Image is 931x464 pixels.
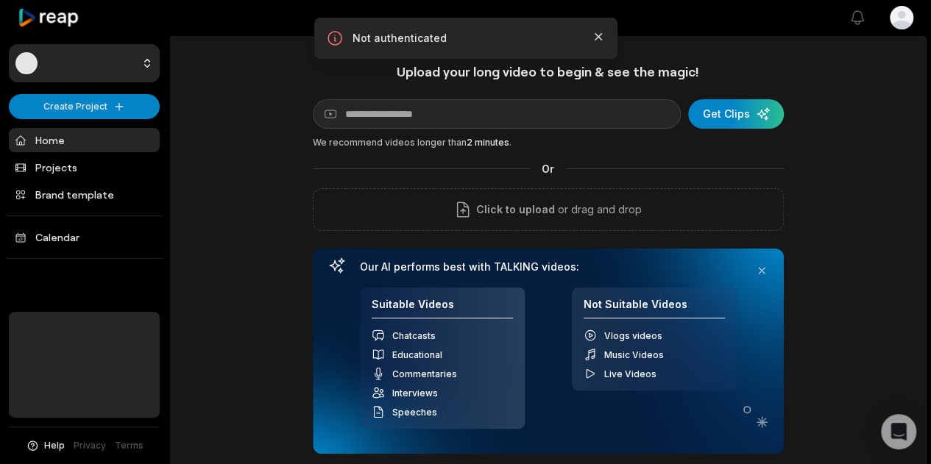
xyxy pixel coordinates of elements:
[392,368,457,379] span: Commentaries
[881,414,916,449] div: Open Intercom Messenger
[353,31,579,46] p: Not authenticated
[467,137,509,148] span: 2 minutes
[313,63,784,80] h1: Upload your long video to begin & see the magic!
[9,182,160,207] a: Brand template
[688,99,784,129] button: Get Clips
[604,349,664,360] span: Music Videos
[74,439,106,452] a: Privacy
[604,368,656,379] span: Live Videos
[372,298,513,319] h4: Suitable Videos
[476,201,555,218] span: Click to upload
[392,330,436,341] span: Chatcasts
[555,201,642,218] p: or drag and drop
[360,260,737,274] h3: Our AI performs best with TALKING videos:
[530,161,566,176] span: Or
[9,94,160,119] button: Create Project
[9,128,160,152] a: Home
[313,136,784,149] div: We recommend videos longer than .
[392,407,437,418] span: Speeches
[9,225,160,249] a: Calendar
[115,439,144,452] a: Terms
[584,298,725,319] h4: Not Suitable Videos
[26,439,65,452] button: Help
[604,330,662,341] span: Vlogs videos
[44,439,65,452] span: Help
[392,349,442,360] span: Educational
[9,155,160,179] a: Projects
[392,388,438,399] span: Interviews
